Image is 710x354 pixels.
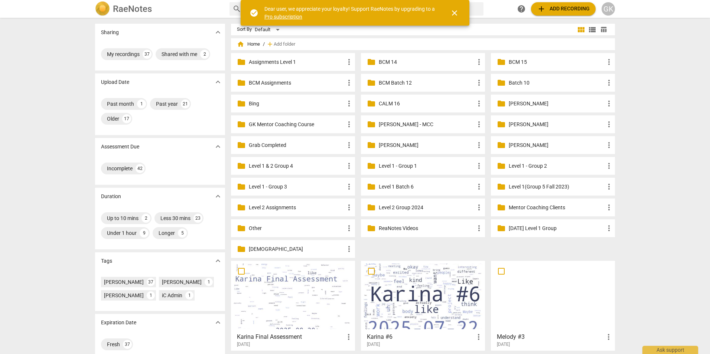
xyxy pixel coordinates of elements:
button: Show more [212,317,224,328]
span: folder [497,58,506,66]
span: folder [237,224,246,233]
button: Show more [212,141,224,152]
p: Lenka [509,141,605,149]
span: more_vert [605,120,613,129]
p: Duration [101,193,121,200]
span: expand_more [214,256,222,265]
span: Add folder [274,42,295,47]
span: folder [367,182,376,191]
span: more_vert [345,182,354,191]
button: Show more [212,191,224,202]
span: more_vert [475,78,483,87]
p: Mentor Coaching Clients [509,204,605,212]
span: more_vert [345,224,354,233]
span: folder [367,141,376,150]
p: ReaNotes Videos [379,224,475,232]
span: home [237,40,244,48]
div: 1 [185,291,193,299]
span: more_vert [605,58,613,66]
span: more_vert [475,58,483,66]
div: [PERSON_NAME] [104,292,144,299]
div: Shared with me [162,50,197,58]
button: Close [446,4,463,22]
span: more_vert [475,120,483,129]
h2: RaeNotes [113,4,152,14]
div: 9 [140,229,149,237]
span: folder [497,224,506,233]
span: expand_more [214,28,222,37]
button: List view [587,24,598,35]
div: 37 [143,50,152,59]
span: more_vert [605,161,613,170]
button: Show more [212,76,224,88]
p: Sharing [101,29,119,36]
span: folder [497,141,506,150]
div: Dear user, we appreciate your loyalty! Support RaeNotes by upgrading to a [264,5,437,20]
span: folder [237,245,246,253]
div: Fresh [107,341,120,348]
span: folder [237,161,246,170]
div: 17 [122,114,131,123]
a: Help [515,2,528,16]
p: CALM 16 [379,100,475,108]
span: folder [367,120,376,129]
span: more_vert [605,78,613,87]
span: more_vert [475,182,483,191]
span: folder [497,203,506,212]
button: Table view [598,24,609,35]
span: [DATE] [237,341,250,348]
span: more_vert [345,58,354,66]
p: Batch 10 [509,79,605,87]
div: 1 [147,291,155,299]
span: folder [497,99,506,108]
div: 1 [205,278,213,286]
p: Sep 2024 Level 1 Group [509,224,605,232]
span: more_vert [605,203,613,212]
span: more_vert [605,141,613,150]
span: folder [367,78,376,87]
button: Tile view [576,24,587,35]
button: Show more [212,255,224,266]
span: add [266,40,274,48]
span: more_vert [475,99,483,108]
span: close [450,9,459,17]
span: folder [367,161,376,170]
span: more_vert [345,203,354,212]
div: 5 [178,229,187,237]
p: BCM 14 [379,58,475,66]
h3: Karina Final Assessment [237,332,344,341]
p: GK Mentor Coaching Course [249,121,345,128]
p: Assessment Due [101,143,139,151]
div: iC Admin [162,292,182,299]
div: 2 [200,50,209,59]
div: 2 [141,214,150,223]
span: folder [497,182,506,191]
button: GK [602,2,615,16]
span: expand_more [214,78,222,86]
div: Past month [107,100,134,108]
span: more_vert [605,182,613,191]
span: folder [237,141,246,150]
span: [DATE] [367,341,380,348]
p: Bing [249,100,345,108]
p: Joyce [379,141,475,149]
div: [PERSON_NAME] [104,278,144,286]
img: Logo [95,1,110,16]
p: Grab Completed [249,141,345,149]
span: more_vert [474,332,483,341]
p: BCM Assignments [249,79,345,87]
span: expand_more [214,192,222,201]
span: more_vert [345,99,354,108]
p: Tags [101,257,112,265]
div: Longer [159,229,175,237]
p: Level 2 Assignments [249,204,345,212]
div: Default [255,24,282,36]
span: expand_more [214,318,222,327]
div: 42 [136,164,144,173]
div: Past year [156,100,178,108]
h3: Karina #6 [367,332,474,341]
span: folder [237,182,246,191]
div: Older [107,115,119,122]
span: folder [367,99,376,108]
